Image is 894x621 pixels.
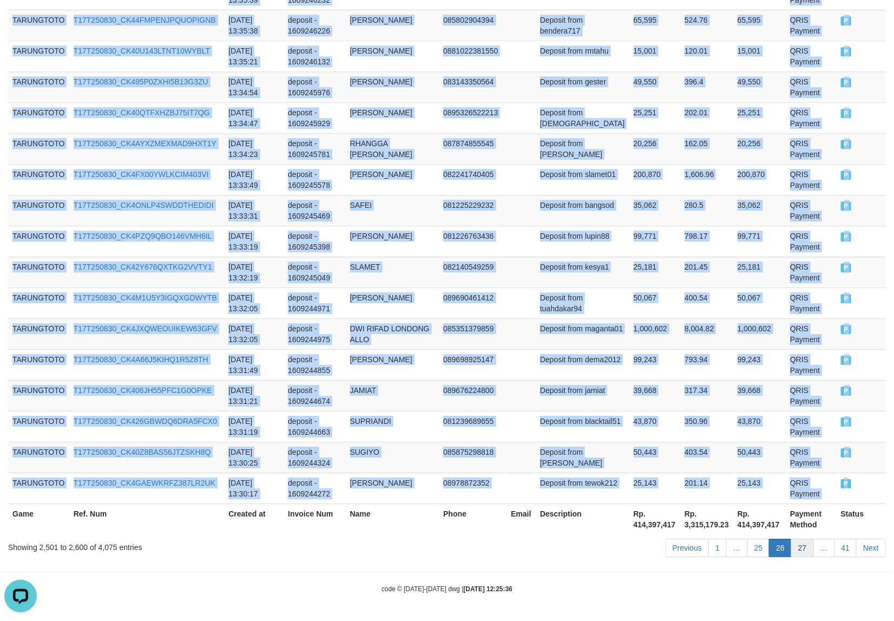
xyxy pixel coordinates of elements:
[841,448,852,457] span: PAID
[284,287,345,318] td: deposit - 1609244971
[680,318,733,349] td: 8,004.82
[841,417,852,427] span: PAID
[733,473,786,504] td: 25,143
[346,473,439,504] td: [PERSON_NAME]
[841,387,852,396] span: PAID
[536,195,629,226] td: Deposit from bangsod
[536,41,629,71] td: Deposit from rmtahu
[439,504,507,534] th: Phone
[74,201,214,210] a: T17T250830_CK4ONLP4SWDDTHEDIDI
[439,226,507,257] td: 081226763436
[629,380,681,411] td: 39,668
[680,102,733,133] td: 202.01
[856,539,886,557] a: Next
[74,47,210,55] a: T17T250830_CK40U143LTNT10WYBLT
[629,226,681,257] td: 99,771
[8,287,69,318] td: TARUNGTOTO
[224,102,284,133] td: [DATE] 13:34:47
[8,380,69,411] td: TARUNGTOTO
[224,226,284,257] td: [DATE] 13:33:19
[346,318,439,349] td: DWI RIFAD LONDONG ALLO
[536,10,629,41] td: Deposit from bendera717
[346,226,439,257] td: [PERSON_NAME]
[284,41,345,71] td: deposit - 1609246132
[224,164,284,195] td: [DATE] 13:33:49
[224,380,284,411] td: [DATE] 13:31:21
[841,140,852,149] span: PAID
[439,133,507,164] td: 087874855545
[439,380,507,411] td: 089676224800
[224,349,284,380] td: [DATE] 13:31:49
[8,442,69,473] td: TARUNGTOTO
[439,349,507,380] td: 089698925147
[464,585,512,593] strong: [DATE] 12:25:36
[224,257,284,287] td: [DATE] 13:32:19
[769,539,792,557] a: 26
[680,380,733,411] td: 317.34
[74,170,209,179] a: T17T250830_CK4FX00YWLKCIM403VI
[346,102,439,133] td: [PERSON_NAME]
[629,257,681,287] td: 25,181
[74,417,217,426] a: T17T250830_CK426GBWDQ6DRA5FCX0
[747,539,770,557] a: 25
[680,195,733,226] td: 280.5
[439,102,507,133] td: 0895326522213
[346,411,439,442] td: SUPRIANDI
[708,539,727,557] a: 1
[8,504,69,534] th: Game
[536,71,629,102] td: Deposit from gester
[346,164,439,195] td: [PERSON_NAME]
[536,226,629,257] td: Deposit from lupin88
[284,71,345,102] td: deposit - 1609245976
[536,504,629,534] th: Description
[284,442,345,473] td: deposit - 1609244324
[439,411,507,442] td: 081239689655
[8,195,69,226] td: TARUNGTOTO
[8,71,69,102] td: TARUNGTOTO
[786,442,836,473] td: QRIS Payment
[74,479,215,487] a: T17T250830_CK4GAEWKRFZ387LR2UK
[834,539,857,557] a: 41
[680,442,733,473] td: 403.54
[733,287,786,318] td: 50,067
[680,133,733,164] td: 162.05
[74,263,212,271] a: T17T250830_CK42Y676QXTKG2VVTY1
[680,287,733,318] td: 400.54
[346,380,439,411] td: JAMIAT
[507,504,536,534] th: Email
[841,232,852,241] span: PAID
[680,349,733,380] td: 793.94
[733,226,786,257] td: 99,771
[786,287,836,318] td: QRIS Payment
[629,10,681,41] td: 65,595
[224,473,284,504] td: [DATE] 13:30:17
[629,318,681,349] td: 1,000,602
[224,442,284,473] td: [DATE] 13:30:25
[726,539,748,557] a: …
[786,380,836,411] td: QRIS Payment
[629,164,681,195] td: 200,870
[346,257,439,287] td: SLAMET
[733,318,786,349] td: 1,000,602
[841,479,852,488] span: PAID
[224,10,284,41] td: [DATE] 13:35:38
[733,71,786,102] td: 49,550
[629,133,681,164] td: 20,256
[786,226,836,257] td: QRIS Payment
[680,10,733,41] td: 524.76
[224,287,284,318] td: [DATE] 13:32:05
[8,411,69,442] td: TARUNGTOTO
[8,133,69,164] td: TARUNGTOTO
[536,133,629,164] td: Deposit from [PERSON_NAME]
[841,263,852,272] span: PAID
[786,257,836,287] td: QRIS Payment
[733,10,786,41] td: 65,595
[536,380,629,411] td: Deposit from jamiat
[841,356,852,365] span: PAID
[680,257,733,287] td: 201.45
[224,411,284,442] td: [DATE] 13:31:19
[629,287,681,318] td: 50,067
[841,201,852,211] span: PAID
[786,318,836,349] td: QRIS Payment
[629,504,681,534] th: Rp. 414,397,417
